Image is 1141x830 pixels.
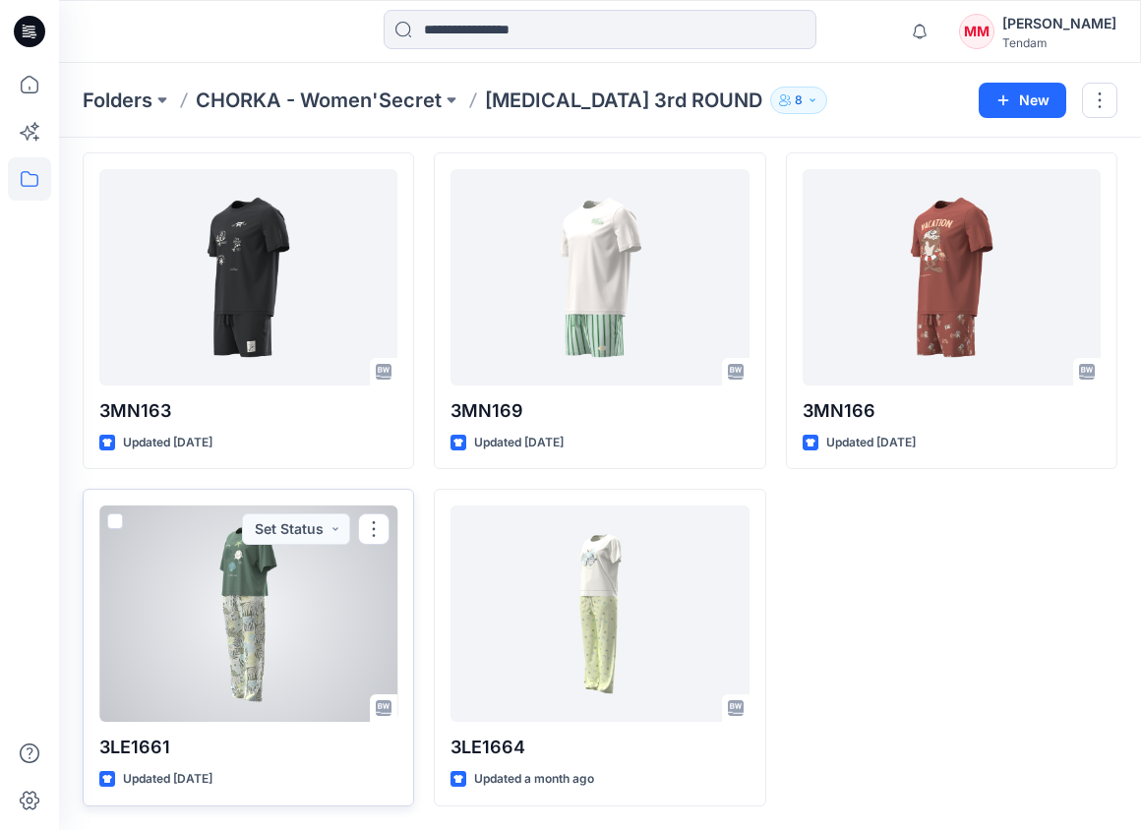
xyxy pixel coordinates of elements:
[99,397,397,425] p: 3MN163
[474,433,564,453] p: Updated [DATE]
[795,89,803,111] p: 8
[123,769,212,790] p: Updated [DATE]
[83,87,152,114] a: Folders
[196,87,442,114] a: CHORKA - Women'Secret
[450,397,749,425] p: 3MN169
[450,505,749,722] a: 3LE1664
[1002,35,1116,50] div: Tendam
[803,169,1101,385] a: 3MN166
[826,433,916,453] p: Updated [DATE]
[123,433,212,453] p: Updated [DATE]
[485,87,762,114] p: [MEDICAL_DATA] 3rd ROUND
[99,734,397,761] p: 3LE1661
[474,769,594,790] p: Updated a month ago
[979,83,1066,118] button: New
[1002,12,1116,35] div: [PERSON_NAME]
[99,169,397,385] a: 3MN163
[959,14,994,49] div: MM
[450,169,749,385] a: 3MN169
[770,87,827,114] button: 8
[99,505,397,722] a: 3LE1661
[803,397,1101,425] p: 3MN166
[450,734,749,761] p: 3LE1664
